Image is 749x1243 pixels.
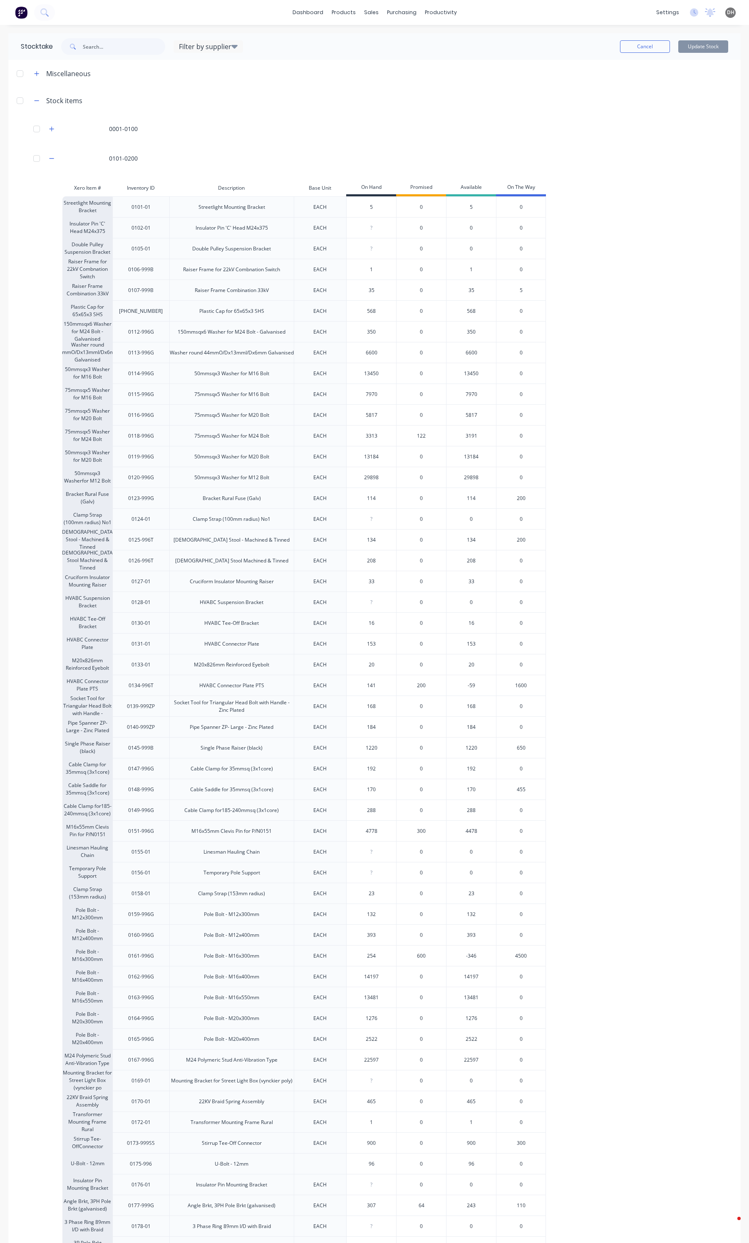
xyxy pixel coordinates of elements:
[347,301,396,322] div: 568
[396,779,446,800] div: 0
[496,862,546,883] div: 0
[294,238,347,259] div: EACH
[496,779,546,800] div: 455
[347,717,396,738] div: 184
[446,800,496,820] div: 288
[169,180,294,196] div: Description
[294,675,347,696] div: EACH
[446,612,496,633] div: 16
[112,696,169,716] div: 0139-999ZP
[294,180,347,196] div: Base Unit
[396,259,446,280] div: 0
[496,196,546,217] div: 0
[112,737,169,758] div: 0145-999B
[446,217,496,238] div: 0
[294,779,347,800] div: EACH
[169,633,294,654] div: HVABC Connector Plate
[112,404,169,425] div: 0116-996G
[496,321,546,342] div: 0
[112,654,169,675] div: 0133-01
[294,259,347,280] div: EACH
[396,737,446,758] div: 0
[496,300,546,321] div: 0
[112,841,169,862] div: 0155-01
[294,488,347,508] div: EACH
[496,363,546,384] div: 0
[46,96,82,106] div: Stock items
[396,363,446,384] div: 0
[112,592,169,612] div: 0128-01
[496,529,546,550] div: 200
[347,883,396,904] div: 23
[8,33,53,60] div: Stocktake
[396,217,446,238] div: 0
[396,180,446,196] div: Promised
[421,6,461,19] div: productivity
[396,404,446,425] div: 0
[169,300,294,321] div: Plastic Cap for 65x65x3 SHS
[112,217,169,238] div: 0102-01
[62,300,112,321] div: Plastic Cap for 65x65x3 SHS
[62,280,112,300] div: Raiser Frame Combination 33kV
[396,238,446,259] div: 0
[112,571,169,592] div: 0127-01
[496,654,546,675] div: 0
[294,758,347,779] div: EACH
[112,300,169,321] div: [PHONE_NUMBER]
[446,342,496,363] div: 6600
[169,467,294,488] div: 50mmsqx3 Washer for M12 Bolt
[112,446,169,467] div: 0119-996G
[112,384,169,404] div: 0115-996G
[169,550,294,571] div: [DEMOGRAPHIC_DATA] Stool Machined & Tinned
[169,342,294,363] div: Washer round 44mmO/Dx13mmI/Dx6mm Galvanised
[294,654,347,675] div: EACH
[169,716,294,737] div: Pipe Spanner ZP- Large - Zinc Plated
[62,384,112,404] div: 75mmsqx5 Washer for M16 Bolt
[396,550,446,571] div: 0
[446,300,496,321] div: 568
[360,6,383,19] div: sales
[347,488,396,509] div: 114
[347,800,396,821] div: 288
[496,238,546,259] div: 0
[169,217,294,238] div: Insulator Pin 'C' Head M24x375
[294,342,347,363] div: EACH
[347,571,396,592] div: 33
[496,467,546,488] div: 0
[169,800,294,820] div: Cable Clamp for185-240mmsq (3x1core)
[396,841,446,862] div: 0
[62,592,112,612] div: HVABC Suspension Bracket
[446,654,496,675] div: 20
[347,259,396,280] div: 1
[169,529,294,550] div: [DEMOGRAPHIC_DATA] Stool - Machined & Tinned
[446,508,496,529] div: 0
[347,342,396,363] div: 6600
[46,69,91,79] div: Miscellaneous
[169,404,294,425] div: 75mmsqx5 Washer for M20 Bolt
[62,675,112,696] div: HVABC Connector Plate PTS
[347,634,396,654] div: 153
[169,446,294,467] div: 50mmsqx3 Washer for M20 Bolt
[169,280,294,300] div: Raiser Frame Combination 33kV
[294,592,347,612] div: EACH
[496,259,546,280] div: 0
[294,404,347,425] div: EACH
[446,696,496,716] div: 168
[112,904,169,924] div: 0159-996G
[294,217,347,238] div: EACH
[294,737,347,758] div: EACH
[294,716,347,737] div: EACH
[294,508,347,529] div: EACH
[347,821,396,842] div: 4778
[112,820,169,841] div: 0151-996G
[446,238,496,259] div: 0
[169,737,294,758] div: Single Phase Raiser (black)
[446,180,496,196] div: Available
[347,426,396,446] div: 3313
[396,321,446,342] div: 0
[396,758,446,779] div: 0
[62,820,112,841] div: M16x55mm Clevis Pin for P/N0151
[112,259,169,280] div: 0106-999B
[294,446,347,467] div: EACH
[347,322,396,342] div: 350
